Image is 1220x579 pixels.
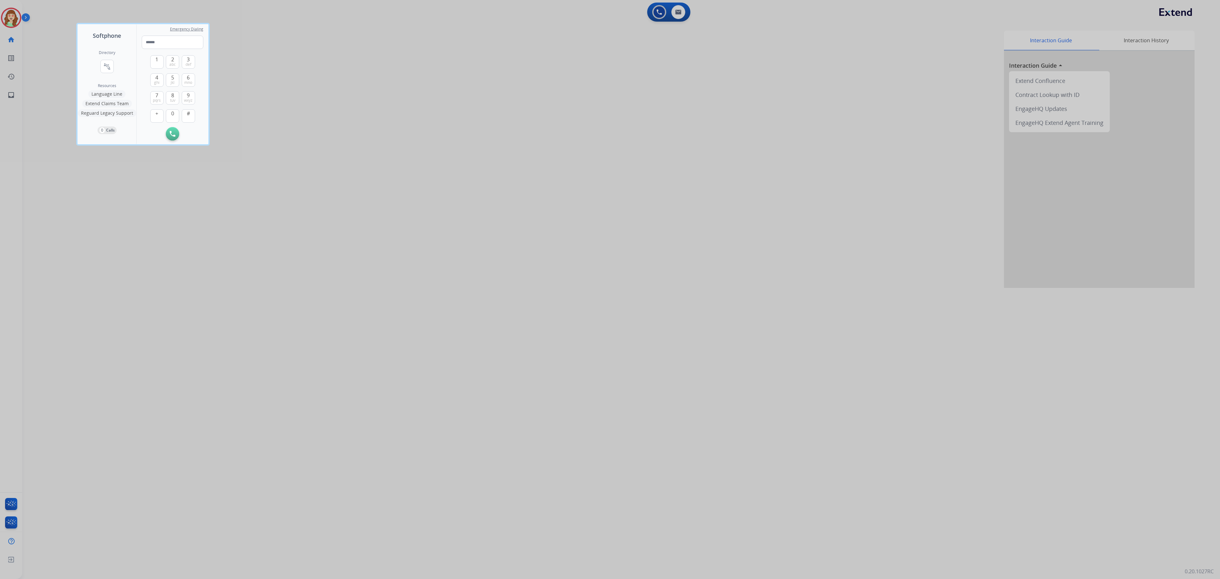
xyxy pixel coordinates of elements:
[153,98,161,103] span: pqrs
[171,110,174,117] span: 0
[182,91,195,105] button: 9wxyz
[170,27,203,32] span: Emergency Dialing
[187,92,190,99] span: 9
[182,109,195,123] button: #
[171,80,174,85] span: jkl
[166,73,179,87] button: 5jkl
[187,110,190,117] span: #
[98,126,117,134] button: 0Calls
[99,50,115,55] h2: Directory
[170,98,175,103] span: tuv
[184,98,193,103] span: wxyz
[155,56,158,63] span: 1
[78,109,136,117] button: Reguard Legacy Support
[88,90,125,98] button: Language Line
[155,74,158,81] span: 4
[187,56,190,63] span: 3
[171,74,174,81] span: 5
[166,109,179,123] button: 0
[166,55,179,69] button: 2abc
[170,131,175,137] img: call-button
[171,56,174,63] span: 2
[1185,568,1214,575] p: 0.20.1027RC
[98,83,116,88] span: Resources
[82,100,132,107] button: Extend Claims Team
[155,110,158,117] span: +
[93,31,121,40] span: Softphone
[184,80,192,85] span: mno
[99,127,105,133] p: 0
[150,73,164,87] button: 4ghi
[150,109,164,123] button: +
[187,74,190,81] span: 6
[103,63,111,70] mat-icon: connect_without_contact
[171,92,174,99] span: 8
[186,62,191,67] span: def
[169,62,176,67] span: abc
[150,91,164,105] button: 7pqrs
[150,55,164,69] button: 1
[166,91,179,105] button: 8tuv
[106,127,115,133] p: Calls
[182,55,195,69] button: 3def
[155,92,158,99] span: 7
[154,80,159,85] span: ghi
[182,73,195,87] button: 6mno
